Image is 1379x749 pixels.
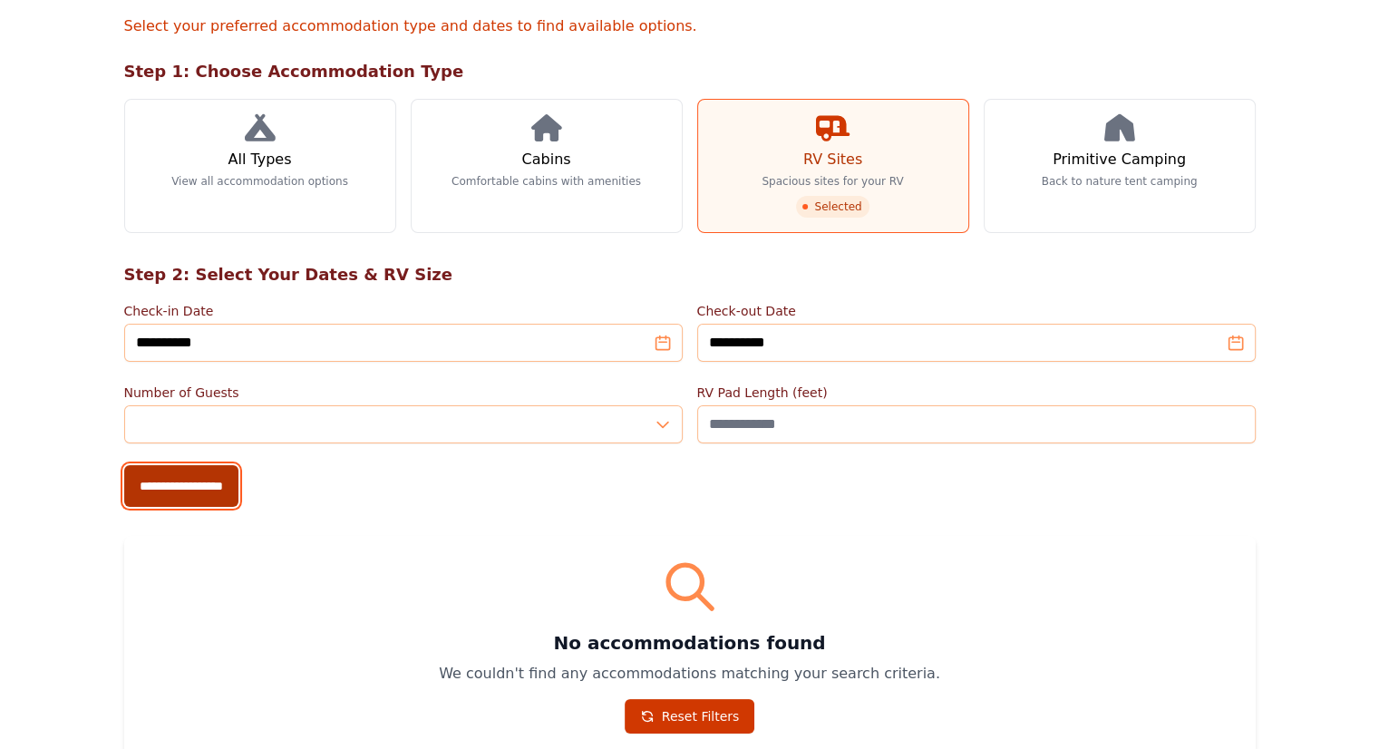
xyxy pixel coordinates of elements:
[171,174,348,189] p: View all accommodation options
[411,99,683,233] a: Cabins Comfortable cabins with amenities
[697,99,969,233] a: RV Sites Spacious sites for your RV Selected
[762,174,903,189] p: Spacious sites for your RV
[1053,149,1186,170] h3: Primitive Camping
[1042,174,1198,189] p: Back to nature tent camping
[124,262,1256,287] h2: Step 2: Select Your Dates & RV Size
[228,149,291,170] h3: All Types
[625,699,755,734] a: Reset Filters
[521,149,570,170] h3: Cabins
[697,302,1256,320] label: Check-out Date
[146,663,1234,685] p: We couldn't find any accommodations matching your search criteria.
[124,384,683,402] label: Number of Guests
[452,174,641,189] p: Comfortable cabins with amenities
[984,99,1256,233] a: Primitive Camping Back to nature tent camping
[124,15,1256,37] p: Select your preferred accommodation type and dates to find available options.
[697,384,1256,402] label: RV Pad Length (feet)
[146,630,1234,656] h3: No accommodations found
[124,59,1256,84] h2: Step 1: Choose Accommodation Type
[124,99,396,233] a: All Types View all accommodation options
[796,196,869,218] span: Selected
[124,302,683,320] label: Check-in Date
[803,149,862,170] h3: RV Sites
